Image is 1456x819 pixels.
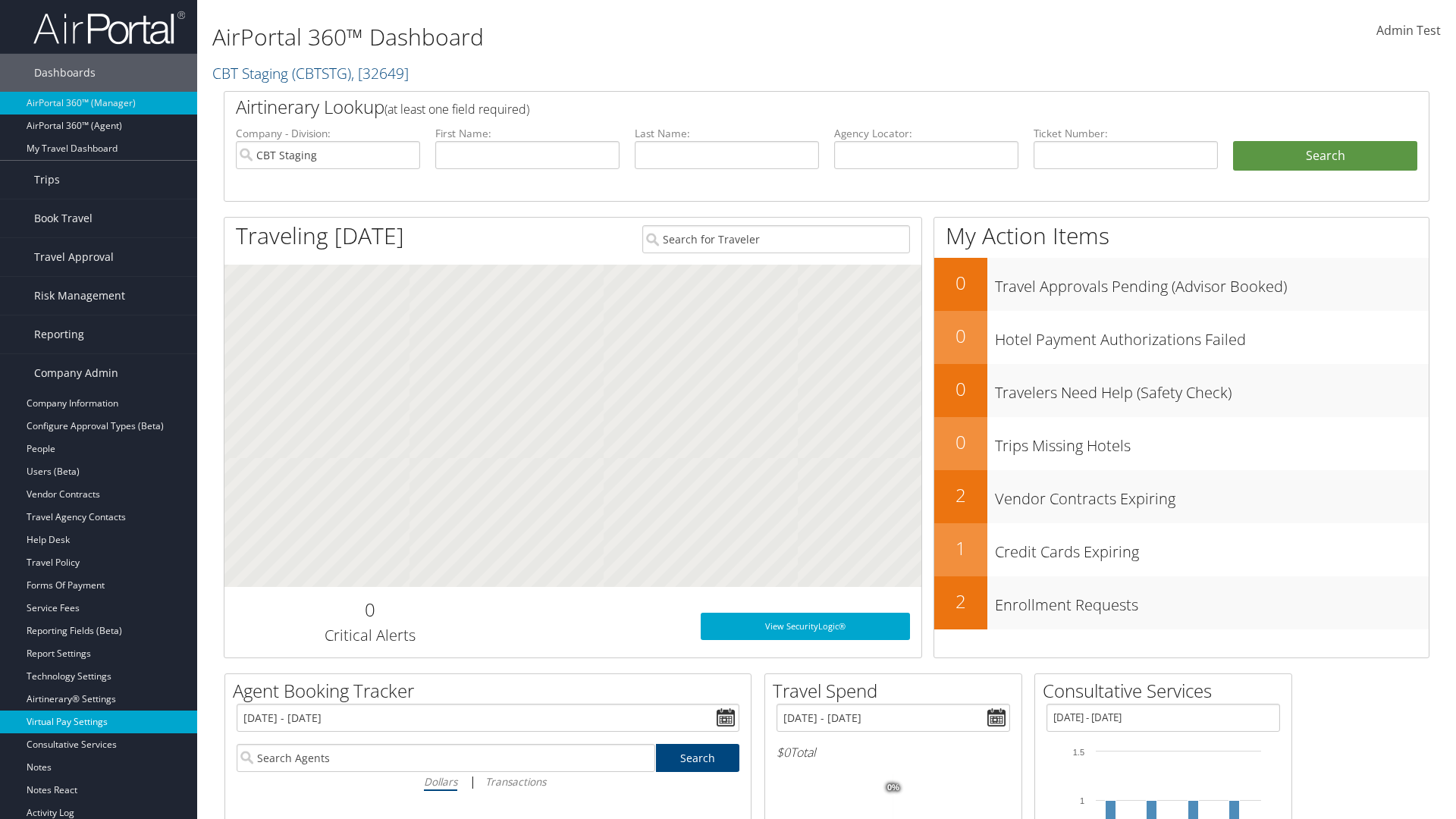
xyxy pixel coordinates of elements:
h6: Total [777,744,1010,761]
button: Search [1233,141,1417,171]
label: Agency Locator: [834,126,1018,141]
tspan: 0% [887,783,899,792]
a: Admin Test [1376,8,1441,55]
h2: 2 [934,482,987,508]
a: 0Travel Approvals Pending (Advisor Booked) [934,258,1429,311]
input: Search Agents [237,744,655,772]
span: Admin Test [1376,22,1441,39]
h3: Hotel Payment Authorizations Failed [995,322,1429,350]
h3: Enrollment Requests [995,587,1429,616]
label: Ticket Number: [1034,126,1218,141]
a: 2Enrollment Requests [934,576,1429,629]
span: Dashboards [34,54,96,92]
a: CBT Staging [212,63,409,83]
h2: 0 [934,323,987,349]
a: 0Travelers Need Help (Safety Check) [934,364,1429,417]
tspan: 1 [1080,796,1084,805]
a: 0Hotel Payment Authorizations Failed [934,311,1429,364]
h3: Critical Alerts [236,625,504,646]
span: Risk Management [34,277,125,315]
span: Trips [34,161,60,199]
span: Book Travel [34,199,93,237]
h2: 0 [934,376,987,402]
h3: Travelers Need Help (Safety Check) [995,375,1429,403]
i: Transactions [485,774,546,789]
h1: AirPortal 360™ Dashboard [212,21,1031,53]
h1: Traveling [DATE] [236,220,404,252]
span: $0 [777,744,790,761]
div: | [237,772,739,791]
h3: Travel Approvals Pending (Advisor Booked) [995,268,1429,297]
h1: My Action Items [934,220,1429,252]
tspan: 1.5 [1073,748,1084,757]
h2: 2 [934,588,987,614]
h2: 0 [934,270,987,296]
img: airportal-logo.png [33,10,185,45]
span: (at least one field required) [384,101,529,118]
a: Search [656,744,740,772]
h3: Vendor Contracts Expiring [995,481,1429,510]
span: , [ 32649 ] [351,63,409,83]
h3: Credit Cards Expiring [995,534,1429,563]
h2: 0 [236,597,504,623]
label: Company - Division: [236,126,420,141]
h2: Travel Spend [773,678,1021,704]
a: 2Vendor Contracts Expiring [934,470,1429,523]
span: Reporting [34,315,84,353]
label: First Name: [435,126,620,141]
h2: Consultative Services [1043,678,1291,704]
span: ( CBTSTG ) [292,63,351,83]
span: Travel Approval [34,238,114,276]
h2: 0 [934,429,987,455]
h3: Trips Missing Hotels [995,428,1429,457]
h2: 1 [934,535,987,561]
label: Last Name: [635,126,819,141]
input: Search for Traveler [642,225,910,253]
a: 0Trips Missing Hotels [934,417,1429,470]
a: 1Credit Cards Expiring [934,523,1429,576]
a: View SecurityLogic® [701,613,910,640]
i: Dollars [424,774,457,789]
span: Company Admin [34,354,118,392]
h2: Airtinerary Lookup [236,94,1317,120]
h2: Agent Booking Tracker [233,678,751,704]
